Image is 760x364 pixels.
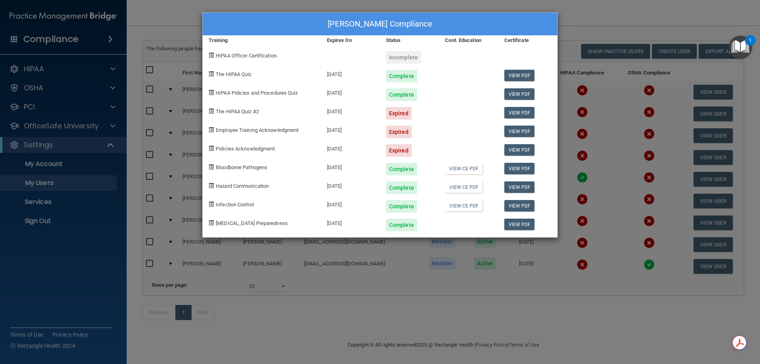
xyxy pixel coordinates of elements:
[216,127,298,133] span: Employee Training Acknowledgment
[321,101,380,120] div: [DATE]
[445,181,483,193] a: View CE PDF
[729,36,752,59] button: Open Resource Center, 1 new notification
[749,40,752,51] div: 1
[623,308,750,339] iframe: Drift Widget Chat Controller
[386,200,417,213] div: Complete
[203,36,321,45] div: Training
[321,82,380,101] div: [DATE]
[203,13,557,36] div: [PERSON_NAME] Compliance
[216,90,298,96] span: HIPAA Policies and Procedures Quiz
[386,219,417,231] div: Complete
[380,36,439,45] div: Status
[504,126,535,137] a: View PDF
[321,157,380,175] div: [DATE]
[216,164,267,170] span: Bloodborne Pathogens
[386,163,417,175] div: Complete
[504,181,535,193] a: View PDF
[439,36,498,45] div: Cont. Education
[504,163,535,174] a: View PDF
[386,181,417,194] div: Complete
[504,200,535,212] a: View PDF
[504,219,535,230] a: View PDF
[386,88,417,101] div: Complete
[321,194,380,213] div: [DATE]
[216,220,288,226] span: [MEDICAL_DATA] Preparedness
[321,36,380,45] div: Expires On
[386,51,421,64] div: Incomplete
[321,213,380,231] div: [DATE]
[216,183,269,189] span: Hazard Communication
[504,107,535,118] a: View PDF
[504,88,535,100] a: View PDF
[386,107,412,120] div: Expired
[445,163,483,174] a: View CE PDF
[321,138,380,157] div: [DATE]
[216,109,259,114] span: The HIPAA Quiz #2
[386,144,412,157] div: Expired
[216,202,254,208] span: Infection Control
[216,71,251,77] span: The HIPAA Quiz
[216,53,277,59] span: HIPAA Officer Certification
[321,175,380,194] div: [DATE]
[504,144,535,156] a: View PDF
[445,200,483,212] a: View CE PDF
[321,120,380,138] div: [DATE]
[386,70,417,82] div: Complete
[504,70,535,81] a: View PDF
[498,36,557,45] div: Certificate
[386,126,412,138] div: Expired
[321,64,380,82] div: [DATE]
[216,146,275,152] span: Policies Acknowledgment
